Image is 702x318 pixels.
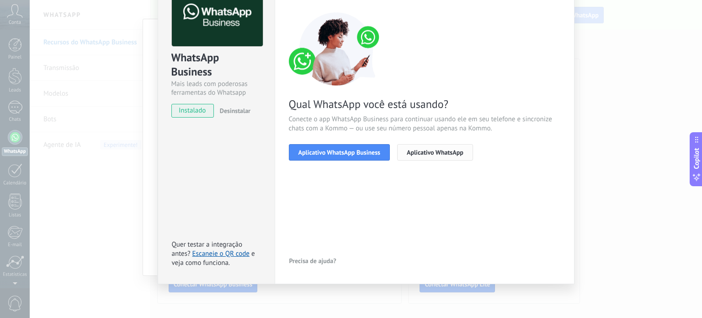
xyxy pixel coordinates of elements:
[289,115,560,133] span: Conecte o app WhatsApp Business para continuar usando ele em seu telefone e sincronize chats com ...
[289,254,337,268] button: Precisa de ajuda?
[220,107,250,115] span: Desinstalar
[407,149,463,156] span: Aplicativo WhatsApp
[171,50,261,80] div: WhatsApp Business
[192,249,250,258] a: Escaneie o QR code
[298,149,380,156] span: Aplicativo WhatsApp Business
[289,144,390,161] button: Aplicativo WhatsApp Business
[692,148,701,169] span: Copilot
[172,240,242,258] span: Quer testar a integração antes?
[289,12,385,86] img: connect number
[216,104,250,118] button: Desinstalar
[289,258,336,264] span: Precisa de ajuda?
[172,249,255,267] span: e veja como funciona.
[289,97,560,111] span: Qual WhatsApp você está usando?
[397,144,473,161] button: Aplicativo WhatsApp
[171,80,261,97] div: Mais leads com poderosas ferramentas do Whatsapp
[172,104,213,118] span: instalado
